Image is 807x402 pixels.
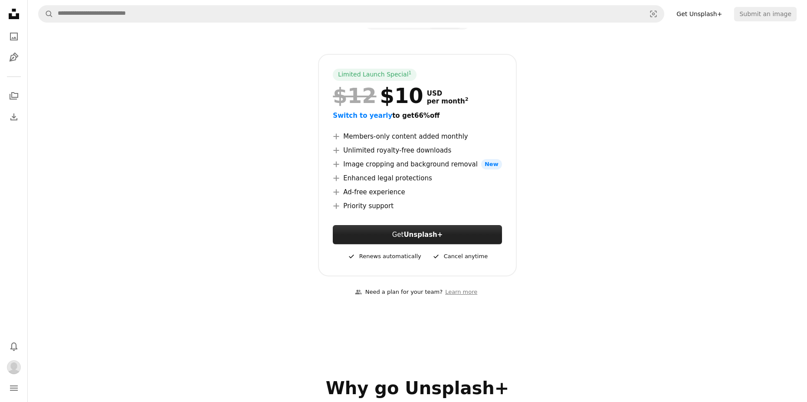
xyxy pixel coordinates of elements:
a: 1 [407,70,413,79]
strong: Unsplash+ [403,231,443,239]
div: Limited Launch Special [333,69,417,81]
button: Submit an image [734,7,797,21]
li: Priority support [333,201,502,211]
span: New [481,159,502,169]
div: $10 [333,84,423,107]
button: Switch to yearlyto get66%off [333,110,440,121]
a: Download History [5,108,23,126]
span: $12 [333,84,376,107]
button: Menu [5,379,23,397]
li: Ad-free experience [333,187,502,197]
a: Collections [5,87,23,105]
img: Avatar of user Anne Aragoncillo [7,360,21,374]
a: Illustrations [5,49,23,66]
div: Need a plan for your team? [355,288,443,297]
a: Photos [5,28,23,45]
span: Switch to yearly [333,112,392,120]
span: per month [427,97,469,105]
span: USD [427,90,469,97]
h2: Why go Unsplash+ [136,378,699,399]
button: Search Unsplash [39,6,53,22]
sup: 1 [409,70,412,75]
a: Get Unsplash+ [671,7,727,21]
li: Unlimited royalty-free downloads [333,145,502,156]
li: Members-only content added monthly [333,131,502,142]
li: Image cropping and background removal [333,159,502,169]
button: Notifications [5,338,23,355]
li: Enhanced legal protections [333,173,502,183]
a: Learn more [443,285,480,299]
button: Visual search [643,6,664,22]
form: Find visuals sitewide [38,5,664,23]
div: Renews automatically [347,251,421,262]
a: Home — Unsplash [5,5,23,24]
sup: 2 [465,96,469,102]
button: Profile [5,359,23,376]
a: 2 [463,97,470,105]
a: GetUnsplash+ [333,225,502,244]
div: Cancel anytime [432,251,488,262]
